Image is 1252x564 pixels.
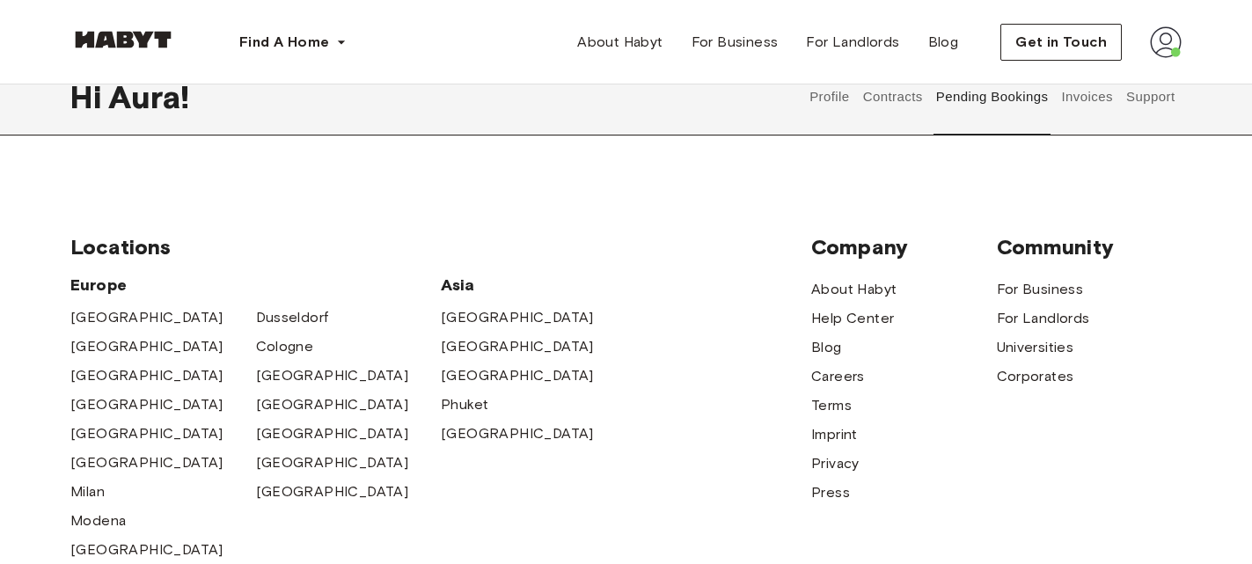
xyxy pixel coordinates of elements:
div: user profile tabs [803,58,1182,136]
a: [GEOGRAPHIC_DATA] [70,539,223,560]
button: Contracts [860,58,925,136]
a: Corporates [997,366,1074,387]
button: Invoices [1059,58,1115,136]
a: [GEOGRAPHIC_DATA] [256,394,409,415]
a: [GEOGRAPHIC_DATA] [256,365,409,386]
a: [GEOGRAPHIC_DATA] [256,481,409,502]
a: Help Center [811,308,894,329]
a: [GEOGRAPHIC_DATA] [441,423,594,444]
a: [GEOGRAPHIC_DATA] [70,307,223,328]
a: For Business [997,279,1084,300]
span: Locations [70,234,811,260]
span: Hi [70,78,108,115]
a: For Business [677,25,793,60]
a: Dusseldorf [256,307,329,328]
button: Find A Home [225,25,361,60]
span: About Habyt [577,32,663,53]
a: Modena [70,510,126,531]
img: Habyt [70,31,176,48]
a: About Habyt [811,279,897,300]
a: [GEOGRAPHIC_DATA] [70,423,223,444]
a: [GEOGRAPHIC_DATA] [256,452,409,473]
a: Press [811,482,850,503]
a: Universities [997,337,1074,358]
button: Support [1124,58,1177,136]
span: Get in Touch [1015,32,1107,53]
a: [GEOGRAPHIC_DATA] [70,365,223,386]
a: [GEOGRAPHIC_DATA] [441,336,594,357]
a: Imprint [811,424,858,445]
a: [GEOGRAPHIC_DATA] [70,394,223,415]
a: Careers [811,366,865,387]
span: Company [811,234,997,260]
span: Blog [928,32,959,53]
button: Get in Touch [1000,24,1122,61]
a: Cologne [256,336,314,357]
span: Asia [441,275,626,296]
a: [GEOGRAPHIC_DATA] [70,336,223,357]
span: For Business [692,32,779,53]
span: Community [997,234,1182,260]
a: [GEOGRAPHIC_DATA] [441,365,594,386]
span: Find A Home [239,32,329,53]
a: For Landlords [792,25,913,60]
a: [GEOGRAPHIC_DATA] [70,452,223,473]
a: For Landlords [997,308,1090,329]
a: [GEOGRAPHIC_DATA] [441,307,594,328]
a: [GEOGRAPHIC_DATA] [256,423,409,444]
a: Milan [70,481,105,502]
a: Blog [811,337,842,358]
span: Aura ! [108,78,189,115]
a: Blog [914,25,973,60]
a: About Habyt [563,25,677,60]
a: Privacy [811,453,860,474]
button: Pending Bookings [934,58,1051,136]
a: Phuket [441,394,488,415]
span: For Landlords [806,32,899,53]
a: Terms [811,395,852,416]
span: Europe [70,275,441,296]
button: Profile [808,58,853,136]
img: avatar [1150,26,1182,58]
